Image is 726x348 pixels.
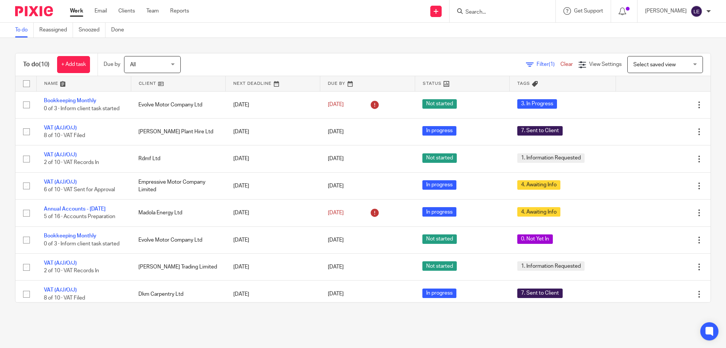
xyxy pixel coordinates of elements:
[79,23,105,37] a: Snoozed
[690,5,703,17] img: svg%3E
[111,23,130,37] a: Done
[226,254,320,281] td: [DATE]
[422,207,456,217] span: In progress
[633,62,676,67] span: Select saved view
[44,160,99,165] span: 2 of 10 · VAT Records In
[131,172,225,199] td: Empressive Motor Company Limited
[44,179,77,185] a: VAT (A/J/O/J)
[118,7,135,15] a: Clients
[131,145,225,172] td: Rdmf Ltd
[131,254,225,281] td: [PERSON_NAME] Trading Limited
[44,98,96,103] a: Bookkeeping Monthly
[44,152,77,158] a: VAT (A/J/O/J)
[104,61,120,68] p: Due by
[44,287,77,293] a: VAT (A/J/O/J)
[95,7,107,15] a: Email
[44,233,96,239] a: Bookkeeping Monthly
[549,62,555,67] span: (1)
[422,234,457,244] span: Not started
[517,81,530,86] span: Tags
[130,62,136,67] span: All
[517,234,553,244] span: 0. Not Yet In
[131,226,225,253] td: Evolve Motor Company Ltd
[23,61,50,69] h1: To do
[328,292,344,297] span: [DATE]
[422,99,457,109] span: Not started
[44,106,119,111] span: 0 of 3 · Inform client task started
[44,261,77,266] a: VAT (A/J/O/J)
[328,264,344,270] span: [DATE]
[328,102,344,108] span: [DATE]
[131,91,225,118] td: Evolve Motor Company Ltd
[574,8,603,14] span: Get Support
[131,118,225,145] td: [PERSON_NAME] Plant Hire Ltd
[465,9,533,16] input: Search
[226,226,320,253] td: [DATE]
[170,7,189,15] a: Reports
[517,126,563,136] span: 7. Sent to Client
[422,289,456,298] span: In progress
[44,187,115,192] span: 6 of 10 · VAT Sent for Approval
[39,61,50,67] span: (10)
[226,118,320,145] td: [DATE]
[131,281,225,307] td: Dkm Carpentry Ltd
[226,91,320,118] td: [DATE]
[44,133,85,138] span: 8 of 10 · VAT Filed
[226,200,320,226] td: [DATE]
[146,7,159,15] a: Team
[517,289,563,298] span: 7. Sent to Client
[645,7,687,15] p: [PERSON_NAME]
[328,129,344,134] span: [DATE]
[517,207,560,217] span: 4. Awaiting Info
[44,295,85,301] span: 8 of 10 · VAT Filed
[44,125,77,131] a: VAT (A/J/O/J)
[537,62,560,67] span: Filter
[422,153,457,163] span: Not started
[70,7,83,15] a: Work
[226,281,320,307] td: [DATE]
[44,214,115,220] span: 5 of 16 · Accounts Preparation
[422,180,456,190] span: In progress
[328,210,344,215] span: [DATE]
[517,180,560,190] span: 4. Awaiting Info
[422,126,456,136] span: In progress
[226,172,320,199] td: [DATE]
[328,237,344,243] span: [DATE]
[57,56,90,73] a: + Add task
[589,62,622,67] span: View Settings
[15,23,34,37] a: To do
[131,200,225,226] td: Madola Energy Ltd
[44,268,99,273] span: 2 of 10 · VAT Records In
[517,153,585,163] span: 1. Information Requested
[328,156,344,161] span: [DATE]
[422,261,457,271] span: Not started
[226,145,320,172] td: [DATE]
[328,183,344,189] span: [DATE]
[517,261,585,271] span: 1. Information Requested
[560,62,573,67] a: Clear
[44,241,119,247] span: 0 of 3 · Inform client task started
[39,23,73,37] a: Reassigned
[44,206,105,212] a: Annual Accounts - [DATE]
[15,6,53,16] img: Pixie
[517,99,557,109] span: 3. In Progress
